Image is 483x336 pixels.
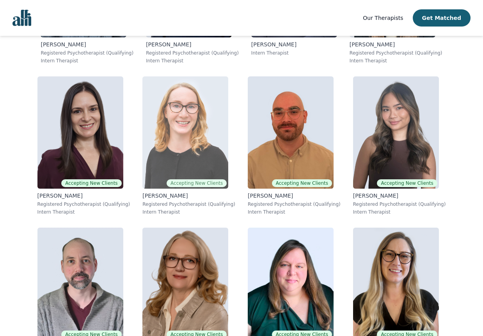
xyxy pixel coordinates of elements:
p: Intern Therapist [41,58,133,64]
a: Noreen Clare_TibudanAccepting New Clients[PERSON_NAME]Registered Psychotherapist (Qualifying)Inte... [347,70,452,221]
img: Angela_Walstedt [142,76,228,189]
p: [PERSON_NAME] [248,192,341,200]
span: Accepting New Clients [377,179,437,187]
p: Registered Psychotherapist (Qualifying) [248,201,341,207]
a: Our Therapists [363,13,403,23]
p: Intern Therapist [251,50,337,56]
span: Accepting New Clients [167,179,227,187]
p: Intern Therapist [146,58,239,64]
p: [PERSON_NAME] [353,192,446,200]
p: Intern Therapist [142,209,235,215]
span: Accepting New Clients [61,179,121,187]
span: Our Therapists [363,15,403,21]
p: Intern Therapist [248,209,341,215]
a: Ryan_InglebyAccepting New Clients[PERSON_NAME]Registered Psychotherapist (Qualifying)Intern Thera... [241,70,347,221]
button: Get Matched [413,9,471,27]
a: Lorena_Krasnai CaprarAccepting New Clients[PERSON_NAME]Registered Psychotherapist (Qualifying)Int... [31,70,137,221]
p: Intern Therapist [350,58,442,64]
p: [PERSON_NAME] [251,41,337,48]
p: Registered Psychotherapist (Qualifying) [142,201,235,207]
p: Registered Psychotherapist (Qualifying) [37,201,130,207]
p: Intern Therapist [37,209,130,215]
img: Lorena_Krasnai Caprar [37,76,123,189]
p: Registered Psychotherapist (Qualifying) [146,50,239,56]
img: alli logo [12,10,31,26]
p: [PERSON_NAME] [142,192,235,200]
p: [PERSON_NAME] [37,192,130,200]
p: Registered Psychotherapist (Qualifying) [353,201,446,207]
p: [PERSON_NAME] [41,41,133,48]
span: Accepting New Clients [272,179,332,187]
p: [PERSON_NAME] [146,41,239,48]
p: Registered Psychotherapist (Qualifying) [350,50,442,56]
a: Angela_WalstedtAccepting New Clients[PERSON_NAME]Registered Psychotherapist (Qualifying)Intern Th... [136,70,241,221]
p: Registered Psychotherapist (Qualifying) [41,50,133,56]
p: [PERSON_NAME] [350,41,442,48]
p: Intern Therapist [353,209,446,215]
img: Noreen Clare_Tibudan [353,76,439,189]
img: Ryan_Ingleby [248,76,334,189]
